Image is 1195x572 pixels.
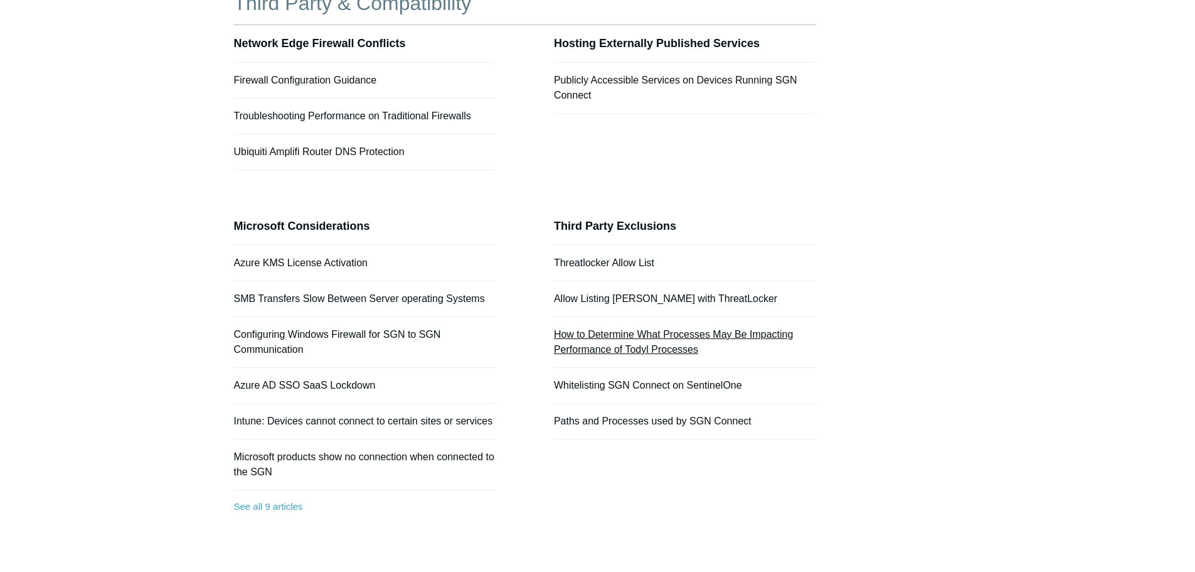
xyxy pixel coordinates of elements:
a: Intune: Devices cannot connect to certain sites or services [234,416,493,426]
a: Paths and Processes used by SGN Connect [554,416,752,426]
a: Threatlocker Allow List [554,257,654,268]
a: Third Party Exclusions [554,220,676,232]
a: Microsoft products show no connection when connected to the SGN [234,451,494,477]
a: See all 9 articles [234,490,496,524]
a: Hosting Externally Published Services [554,37,760,50]
a: Publicly Accessible Services on Devices Running SGN Connect [554,75,797,100]
a: Network Edge Firewall Conflicts [234,37,406,50]
a: Allow Listing [PERSON_NAME] with ThreatLocker [554,293,777,304]
a: Whitelisting SGN Connect on SentinelOne [554,380,742,391]
a: Firewall Configuration Guidance [234,75,377,85]
a: How to Determine What Processes May Be Impacting Performance of Todyl Processes [554,329,793,355]
a: Troubleshooting Performance on Traditional Firewalls [234,111,471,121]
a: Ubiquiti Amplifi Router DNS Protection [234,146,405,157]
a: SMB Transfers Slow Between Server operating Systems [234,293,485,304]
a: Azure AD SSO SaaS Lockdown [234,380,376,391]
a: Microsoft Considerations [234,220,370,232]
a: Azure KMS License Activation [234,257,368,268]
a: Configuring Windows Firewall for SGN to SGN Communication [234,329,441,355]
